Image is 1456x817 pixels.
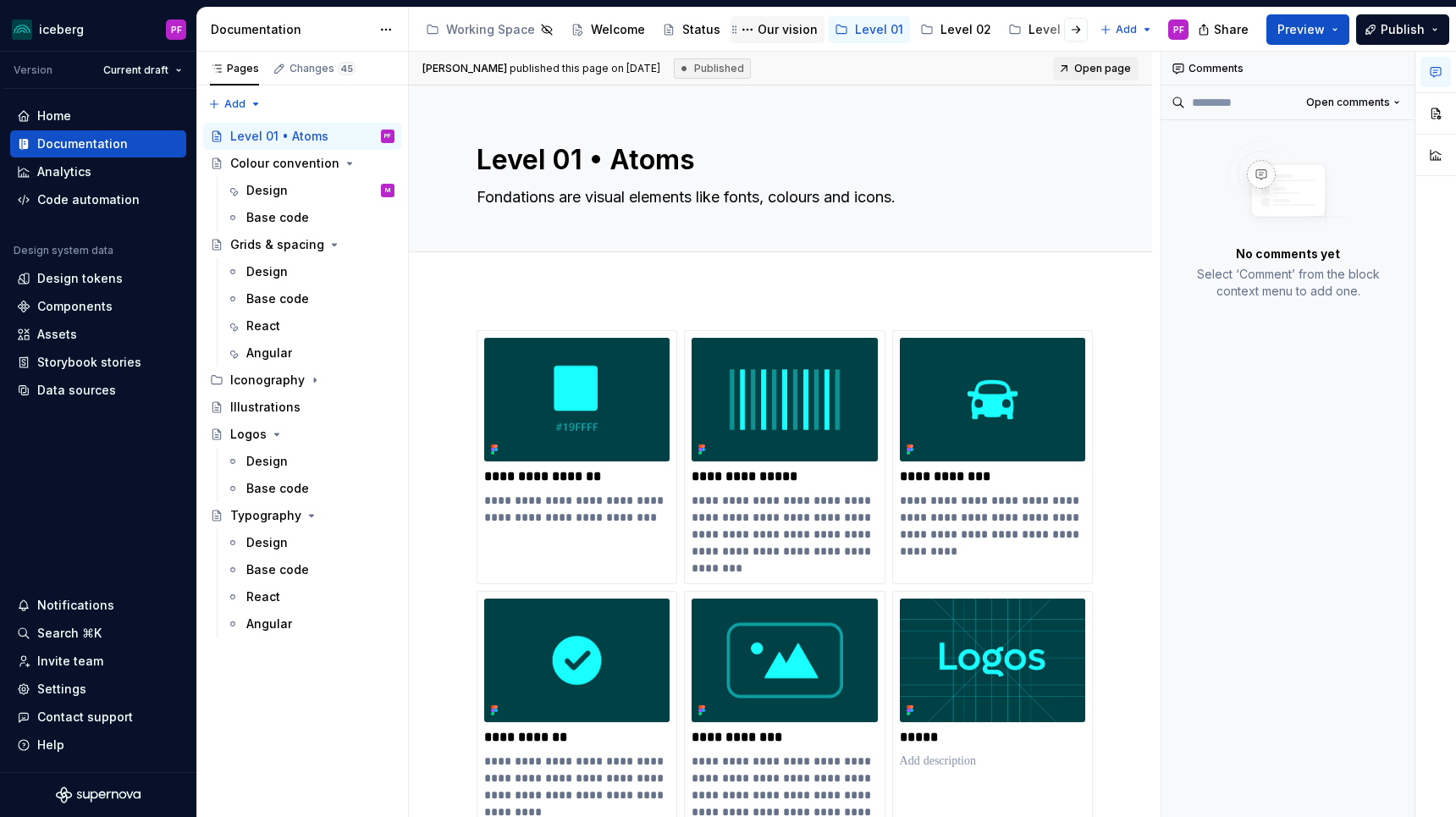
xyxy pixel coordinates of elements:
[1053,57,1139,80] a: Open page
[219,312,401,339] a: React
[230,155,339,172] div: Colour convention
[203,123,401,638] div: Page tree
[940,21,991,38] div: Level 02
[855,21,903,38] div: Level 01
[3,11,193,47] button: icebergPF
[1236,246,1340,262] p: No comments yet
[37,737,64,754] div: Help
[203,123,401,150] a: Level 01 • AtomsPF
[246,209,309,226] div: Base code
[446,21,535,38] div: Working Space
[203,421,401,448] a: Logos
[219,448,401,475] a: Design
[246,616,292,632] div: Angular
[913,16,998,43] a: Level 02
[674,58,751,79] div: Published
[246,263,288,280] div: Design
[384,128,391,145] div: PF
[1029,21,1079,38] div: Level 03
[655,16,727,43] a: Status
[224,97,245,111] span: Add
[219,177,401,204] a: DesignM
[10,130,186,157] a: Documentation
[564,16,652,43] a: Welcome
[473,140,1081,180] textarea: Level 01 • Atoms
[203,394,401,421] a: Illustrations
[422,62,660,75] span: published this page on [DATE]
[14,244,113,257] div: Design system data
[103,63,168,77] span: Current draft
[10,158,186,185] a: Analytics
[1095,18,1158,41] button: Add
[219,529,401,556] a: Design
[10,377,186,404] a: Data sources
[37,270,123,287] div: Design tokens
[246,290,309,307] div: Base code
[219,339,401,367] a: Angular
[10,704,186,731] button: Contact support
[171,23,182,36] div: PF
[56,787,141,803] svg: Supernova Logo
[246,317,280,334] div: React
[230,372,305,389] div: Iconography
[14,63,52,77] div: Version
[10,676,186,703] a: Settings
[1161,52,1415,86] div: Comments
[1299,91,1408,114] button: Open comments
[419,13,1091,47] div: Page tree
[692,599,877,722] img: f91a8c61-f48b-4b8c-afef-848eeb049c5f.png
[37,597,114,614] div: Notifications
[682,21,720,38] div: Status
[37,681,86,698] div: Settings
[1074,62,1131,75] span: Open page
[39,21,84,38] div: iceberg
[1001,16,1086,43] a: Level 03
[422,62,507,75] span: [PERSON_NAME]
[484,338,670,461] img: b72e7f7b-adab-4ae8-aa56-d06cf51f28a8.png
[1306,96,1390,109] span: Open comments
[230,426,267,443] div: Logos
[230,128,328,145] div: Level 01 • Atoms
[37,108,71,124] div: Home
[219,556,401,583] a: Base code
[37,709,133,726] div: Contact support
[10,102,186,130] a: Home
[900,599,1085,722] img: de636d47-05a9-4300-98a9-532125b62069.png
[37,191,140,208] div: Code automation
[1381,21,1425,38] span: Publish
[37,135,128,152] div: Documentation
[1277,21,1325,38] span: Preview
[900,338,1085,461] img: c2f5531b-105e-4e02-8b53-cb0319905179.png
[219,610,401,638] a: Angular
[10,293,186,320] a: Components
[1214,21,1249,38] span: Share
[10,265,186,292] a: Design tokens
[10,349,186,376] a: Storybook stories
[219,475,401,502] a: Base code
[1356,14,1449,45] button: Publish
[37,298,113,315] div: Components
[210,62,259,75] div: Pages
[211,21,371,38] div: Documentation
[219,285,401,312] a: Base code
[12,19,32,40] img: 418c6d47-6da6-4103-8b13-b5999f8989a1.png
[246,182,288,199] div: Design
[37,326,77,343] div: Assets
[203,92,267,116] button: Add
[230,236,324,253] div: Grids & spacing
[37,354,141,371] div: Storybook stories
[10,321,186,348] a: Assets
[1173,23,1184,36] div: PF
[219,204,401,231] a: Base code
[10,620,186,647] button: Search ⌘K
[230,399,301,416] div: Illustrations
[1182,266,1394,300] p: Select ‘Comment’ from the block context menu to add one.
[96,58,190,82] button: Current draft
[37,163,91,180] div: Analytics
[731,16,825,43] a: Our vision
[203,367,401,394] div: Iconography
[219,258,401,285] a: Design
[10,648,186,675] a: Invite team
[1116,23,1137,36] span: Add
[10,731,186,759] button: Help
